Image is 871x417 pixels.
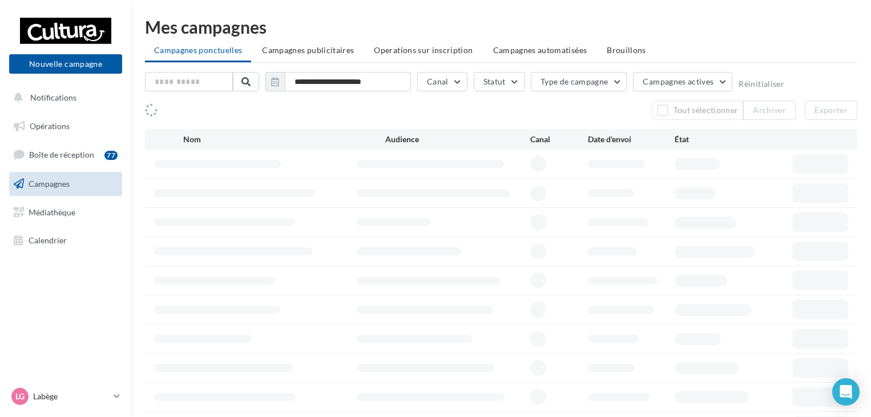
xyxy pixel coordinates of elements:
[607,45,646,55] span: Brouillons
[7,86,120,110] button: Notifications
[417,72,467,91] button: Canal
[675,134,761,145] div: État
[743,101,796,120] button: Archiver
[652,101,743,120] button: Tout sélectionner
[9,54,122,74] button: Nouvelle campagne
[29,207,75,216] span: Médiathèque
[531,72,627,91] button: Type de campagne
[29,150,94,159] span: Boîte de réception
[493,45,587,55] span: Campagnes automatisées
[7,228,124,252] a: Calendrier
[832,378,860,406] div: Open Intercom Messenger
[15,391,25,402] span: Lg
[7,114,124,138] a: Opérations
[9,386,122,407] a: Lg Labège
[805,101,857,120] button: Exporter
[7,172,124,196] a: Campagnes
[643,77,713,86] span: Campagnes actives
[530,134,588,145] div: Canal
[739,79,784,89] button: Réinitialiser
[385,134,530,145] div: Audience
[104,151,118,160] div: 77
[145,18,857,35] div: Mes campagnes
[33,391,109,402] p: Labège
[7,201,124,224] a: Médiathèque
[633,72,732,91] button: Campagnes actives
[7,142,124,167] a: Boîte de réception77
[474,72,525,91] button: Statut
[374,45,473,55] span: Operations sur inscription
[30,121,70,131] span: Opérations
[29,235,67,245] span: Calendrier
[262,45,354,55] span: Campagnes publicitaires
[30,93,76,102] span: Notifications
[183,134,386,145] div: Nom
[588,134,675,145] div: Date d'envoi
[29,179,70,189] span: Campagnes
